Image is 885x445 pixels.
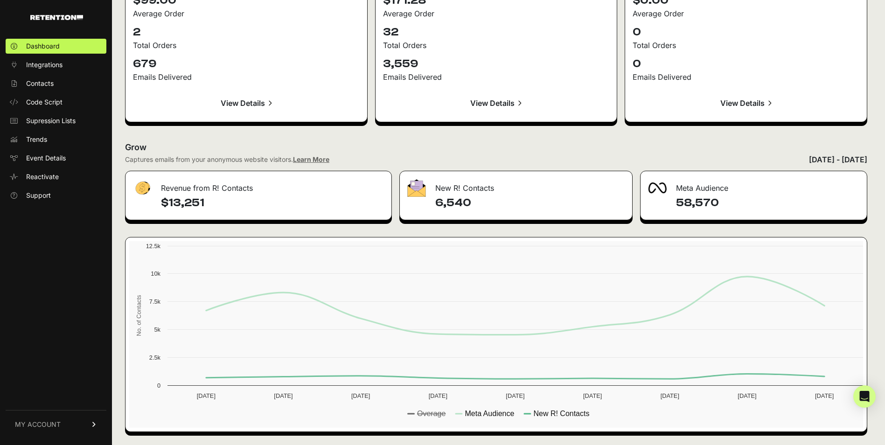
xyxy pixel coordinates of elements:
span: Reactivate [26,172,59,181]
div: Captures emails from your anonymous website visitors. [125,155,329,164]
span: Supression Lists [26,116,76,125]
text: [DATE] [583,392,602,399]
div: Emails Delivered [383,71,610,83]
div: Emails Delivered [633,71,859,83]
p: 32 [383,25,610,40]
a: Learn More [293,155,329,163]
a: Integrations [6,57,106,72]
img: fa-meta-2f981b61bb99beabf952f7030308934f19ce035c18b003e963880cc3fabeebb7.png [648,182,667,194]
p: 2 [133,25,360,40]
a: Event Details [6,151,106,166]
text: 12.5k [146,243,161,250]
div: Average Order [383,8,610,19]
text: [DATE] [506,392,524,399]
a: Support [6,188,106,203]
p: 679 [133,56,360,71]
text: [DATE] [197,392,216,399]
a: View Details [383,92,610,114]
h4: 6,540 [435,195,625,210]
text: [DATE] [815,392,834,399]
div: Meta Audience [641,171,867,199]
div: Total Orders [133,40,360,51]
span: Trends [26,135,47,144]
a: Code Script [6,95,106,110]
text: New R! Contacts [533,410,589,417]
div: Average Order [633,8,859,19]
a: Contacts [6,76,106,91]
a: View Details [633,92,859,114]
a: Supression Lists [6,113,106,128]
span: Dashboard [26,42,60,51]
span: Event Details [26,153,66,163]
text: [DATE] [429,392,447,399]
p: 0 [633,25,859,40]
text: 7.5k [149,298,161,305]
a: Trends [6,132,106,147]
a: Dashboard [6,39,106,54]
div: Open Intercom Messenger [853,385,876,408]
text: No. of Contacts [135,295,142,336]
a: Reactivate [6,169,106,184]
text: 10k [151,270,160,277]
span: MY ACCOUNT [15,420,61,429]
span: Contacts [26,79,54,88]
div: Total Orders [633,40,859,51]
span: Code Script [26,97,63,107]
a: View Details [133,92,360,114]
div: New R! Contacts [400,171,633,199]
text: Overage [417,410,446,417]
text: [DATE] [351,392,370,399]
h4: $13,251 [161,195,384,210]
h2: Grow [125,141,867,154]
div: Revenue from R! Contacts [125,171,391,199]
h4: 58,570 [676,195,859,210]
a: MY ACCOUNT [6,410,106,438]
div: [DATE] - [DATE] [809,154,867,165]
text: 0 [157,382,160,389]
span: Integrations [26,60,63,70]
div: Emails Delivered [133,71,360,83]
text: [DATE] [661,392,679,399]
span: Support [26,191,51,200]
div: Total Orders [383,40,610,51]
p: 0 [633,56,859,71]
text: [DATE] [738,392,756,399]
div: Average Order [133,8,360,19]
p: 3,559 [383,56,610,71]
img: fa-envelope-19ae18322b30453b285274b1b8af3d052b27d846a4fbe8435d1a52b978f639a2.png [407,179,426,197]
text: 2.5k [149,354,161,361]
text: Meta Audience [465,410,514,417]
text: [DATE] [274,392,293,399]
img: fa-dollar-13500eef13a19c4ab2b9ed9ad552e47b0d9fc28b02b83b90ba0e00f96d6372e9.png [133,179,152,197]
img: Retention.com [30,15,83,20]
text: 5k [154,326,160,333]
